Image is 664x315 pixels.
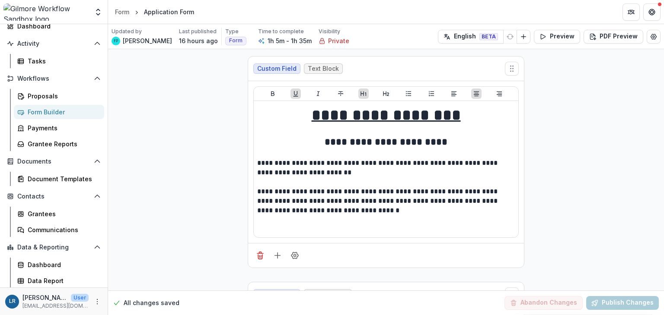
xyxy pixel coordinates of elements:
[257,65,297,72] span: Custom Field
[17,244,90,251] span: Data & Reporting
[271,249,284,262] button: Add field
[14,54,104,68] a: Tasks
[115,7,129,16] div: Form
[308,65,339,72] span: Text Block
[14,89,104,103] a: Proposals
[112,6,198,18] nav: breadcrumb
[534,30,580,44] button: Preview
[225,28,239,35] p: Type
[258,28,304,35] p: Time to complete
[17,22,97,31] div: Dashboard
[268,36,312,45] p: 1h 5m - 1h 35m
[123,36,172,45] p: [PERSON_NAME]
[449,88,459,99] button: Align Left
[3,37,104,50] button: Open Activity
[3,72,104,85] button: Open Workflows
[22,293,67,302] p: [PERSON_NAME]
[14,105,104,119] a: Form Builder
[503,30,517,44] button: Refresh Translation
[358,88,369,99] button: Heading 1
[14,258,104,272] a: Dashboard
[14,207,104,221] a: Grantees
[28,209,97,218] div: Grantees
[229,38,243,44] span: Form
[17,158,90,165] span: Documents
[14,121,104,135] a: Payments
[253,249,267,262] button: Delete field
[124,299,179,308] p: All changes saved
[3,19,104,33] a: Dashboard
[28,225,97,234] div: Communications
[28,260,97,269] div: Dashboard
[14,223,104,237] a: Communications
[586,296,659,310] button: Publish Changes
[288,249,302,262] button: Field Settings
[643,3,661,21] button: Get Help
[14,172,104,186] a: Document Templates
[17,75,90,82] span: Workflows
[504,296,583,310] button: Abandon Changes
[335,88,346,99] button: Strike
[28,123,97,132] div: Payments
[17,193,90,200] span: Contacts
[290,88,301,99] button: Underline
[71,294,89,302] p: User
[426,88,437,99] button: Ordered List
[505,62,519,76] button: Move field
[471,88,482,99] button: Align Center
[112,28,142,35] p: Updated by
[313,88,323,99] button: Italicize
[3,189,104,203] button: Open Contacts
[28,107,97,117] div: Form Builder
[28,57,97,66] div: Tasks
[14,137,104,151] a: Grantee Reports
[328,36,349,45] p: Private
[179,36,218,45] p: 16 hours ago
[622,3,640,21] button: Partners
[28,174,97,183] div: Document Templates
[494,88,504,99] button: Align Right
[438,30,504,44] button: English BETA
[114,39,118,43] div: Fanny Pinoul
[584,30,643,44] button: PDF Preview
[268,88,278,99] button: Bold
[3,3,89,21] img: Gilmore Workflow Sandbox logo
[28,91,97,101] div: Proposals
[92,296,102,307] button: More
[179,28,217,35] p: Last published
[28,276,97,285] div: Data Report
[517,30,530,44] button: Add Language
[14,274,104,288] a: Data Report
[17,40,90,47] span: Activity
[144,7,194,16] div: Application Form
[403,88,414,99] button: Bullet List
[3,240,104,254] button: Open Data & Reporting
[381,88,391,99] button: Heading 2
[505,287,519,301] button: Move field
[9,299,16,304] div: Lindsay Rodriguez
[92,3,104,21] button: Open entity switcher
[319,28,340,35] p: Visibility
[112,6,133,18] a: Form
[647,30,661,44] button: Edit Form Settings
[22,302,89,310] p: [EMAIL_ADDRESS][DOMAIN_NAME]
[3,154,104,168] button: Open Documents
[28,139,97,148] div: Grantee Reports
